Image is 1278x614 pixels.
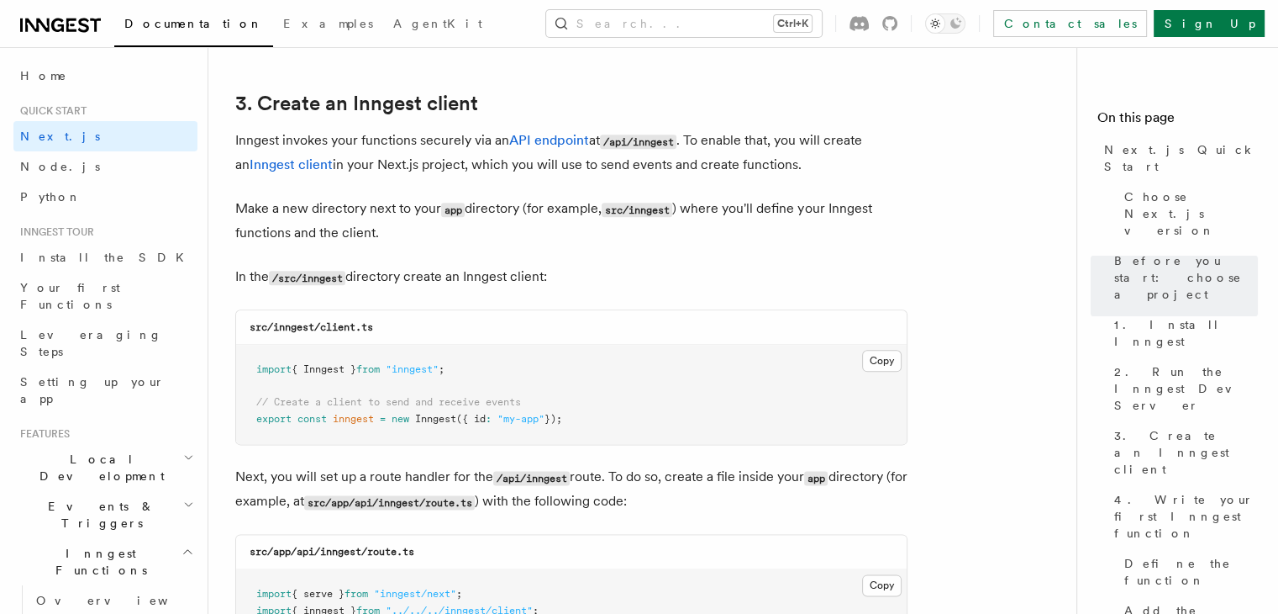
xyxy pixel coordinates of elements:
[13,498,183,532] span: Events & Triggers
[292,363,356,375] span: { Inngest }
[804,471,828,485] code: app
[1114,427,1258,478] span: 3. Create an Inngest client
[383,5,492,45] a: AgentKit
[392,413,409,425] span: new
[250,546,414,558] code: src/app/api/inngest/route.ts
[13,451,183,484] span: Local Development
[235,92,478,115] a: 3. Create an Inngest client
[13,104,87,118] span: Quick start
[774,15,812,32] kbd: Ctrl+K
[13,320,197,367] a: Leveraging Steps
[862,574,902,596] button: Copy
[1097,135,1258,182] a: Next.js Quick Start
[114,5,273,47] a: Documentation
[862,350,902,372] button: Copy
[235,265,907,289] p: In the directory create an Inngest client:
[1154,10,1265,37] a: Sign Up
[1104,141,1258,175] span: Next.js Quick Start
[20,67,67,84] span: Home
[13,61,197,91] a: Home
[250,156,333,172] a: Inngest client
[386,363,439,375] span: "inngest"
[1097,108,1258,135] h4: On this page
[993,10,1147,37] a: Contact sales
[1118,182,1258,246] a: Choose Next.js version
[13,121,197,151] a: Next.js
[13,444,197,491] button: Local Development
[439,363,444,375] span: ;
[20,281,120,311] span: Your first Functions
[269,271,345,285] code: /src/inngest
[1107,484,1258,548] a: 4. Write your first Inngest function
[1124,188,1258,239] span: Choose Next.js version
[273,5,383,45] a: Examples
[456,588,462,600] span: ;
[20,251,194,264] span: Install the SDK
[250,321,373,333] code: src/inngest/client.ts
[600,135,676,149] code: /api/inngest
[497,413,544,425] span: "my-app"
[546,10,822,37] button: Search...Ctrl+K
[344,588,368,600] span: from
[493,471,570,485] code: /api/inngest
[1118,548,1258,595] a: Define the function
[1107,421,1258,484] a: 3. Create an Inngest client
[20,190,82,204] span: Python
[441,203,465,217] code: app
[13,242,197,273] a: Install the SDK
[602,203,672,217] code: src/inngest
[124,17,263,30] span: Documentation
[256,413,292,425] span: export
[356,363,380,375] span: from
[20,160,100,173] span: Node.js
[13,545,181,579] span: Inngest Functions
[374,588,456,600] span: "inngest/next"
[20,328,162,358] span: Leveraging Steps
[292,588,344,600] span: { serve }
[256,363,292,375] span: import
[20,130,100,143] span: Next.js
[393,17,482,30] span: AgentKit
[13,491,197,538] button: Events & Triggers
[1107,246,1258,310] a: Before you start: choose a project
[333,413,374,425] span: inngest
[13,367,197,414] a: Setting up your app
[304,495,475,510] code: src/app/api/inngest/route.ts
[925,13,965,34] button: Toggle dark mode
[486,413,492,425] span: :
[13,182,197,212] a: Python
[13,225,94,239] span: Inngest tour
[20,375,165,405] span: Setting up your app
[1107,310,1258,357] a: 1. Install Inngest
[1114,491,1258,542] span: 4. Write your first Inngest function
[415,413,456,425] span: Inngest
[235,197,907,245] p: Make a new directory next to your directory (for example, ) where you'll define your Inngest func...
[1124,555,1258,589] span: Define the function
[256,396,521,408] span: // Create a client to send and receive events
[297,413,327,425] span: const
[509,132,589,148] a: API endpoint
[1114,252,1258,303] span: Before you start: choose a project
[544,413,562,425] span: });
[13,151,197,182] a: Node.js
[13,538,197,585] button: Inngest Functions
[235,465,907,514] p: Next, you will set up a route handler for the route. To do so, create a file inside your director...
[36,594,209,607] span: Overview
[235,129,907,177] p: Inngest invokes your functions securely via an at . To enable that, you will create an in your Ne...
[1114,316,1258,350] span: 1. Install Inngest
[283,17,373,30] span: Examples
[456,413,486,425] span: ({ id
[380,413,386,425] span: =
[256,588,292,600] span: import
[13,427,70,441] span: Features
[13,273,197,320] a: Your first Functions
[1114,363,1258,414] span: 2. Run the Inngest Dev Server
[1107,357,1258,421] a: 2. Run the Inngest Dev Server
